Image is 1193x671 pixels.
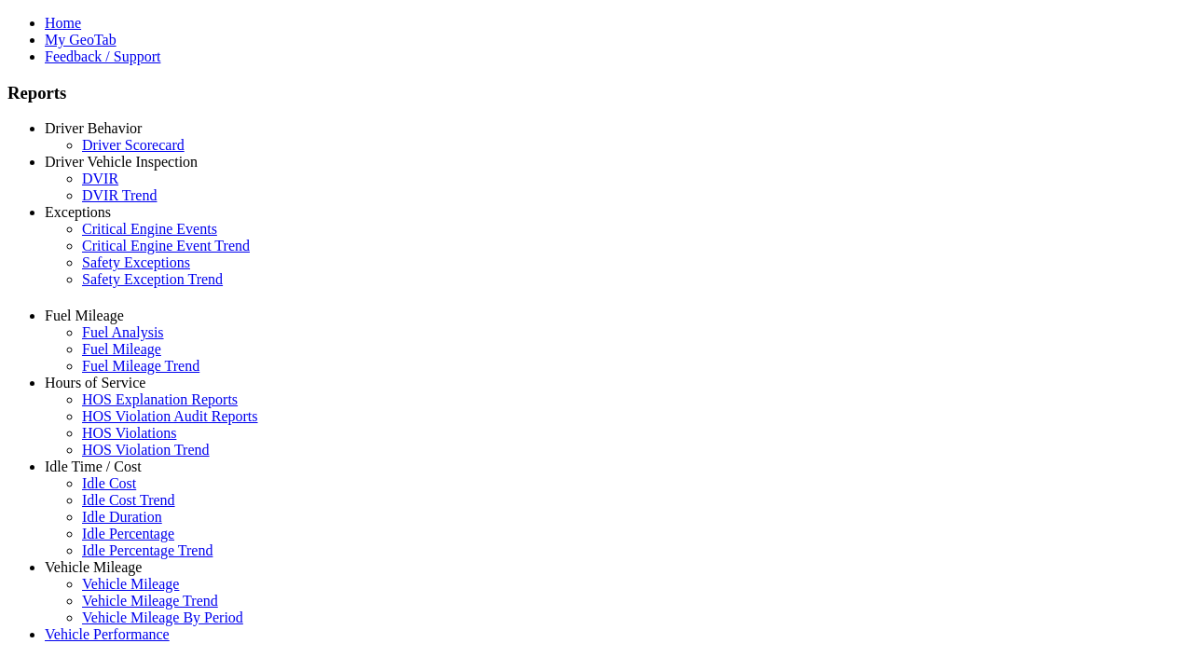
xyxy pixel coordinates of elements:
a: Idle Cost Trend [82,492,175,508]
a: HOS Violation Audit Reports [82,408,258,424]
a: Feedback / Support [45,48,160,64]
a: Driver Scorecard [82,137,185,153]
a: Idle Duration [82,509,162,525]
a: DVIR [82,171,118,186]
a: Idle Time / Cost [45,459,142,474]
a: My GeoTab [45,32,117,48]
a: HOS Violation Trend [82,442,210,458]
a: Home [45,15,81,31]
a: Vehicle Performance [45,626,170,642]
a: Fuel Mileage [82,341,161,357]
a: Safety Exception Trend [82,271,223,287]
a: DVIR Trend [82,187,157,203]
a: Driver Behavior [45,120,142,136]
a: Idle Percentage [82,526,174,541]
a: Idle Percentage Trend [82,542,213,558]
a: Vehicle Mileage By Period [82,609,243,625]
h3: Reports [7,83,1186,103]
a: Fuel Analysis [82,324,164,340]
a: Exceptions [45,204,111,220]
a: HOS Explanation Reports [82,391,238,407]
a: Fuel Mileage [45,308,124,323]
a: HOS Violations [82,425,176,441]
a: Vehicle Mileage Trend [82,593,218,609]
a: Fuel Mileage Trend [82,358,199,374]
a: Idle Cost [82,475,136,491]
a: Safety Exceptions [82,254,190,270]
a: Vehicle Mileage [45,559,142,575]
a: Critical Engine Events [82,221,217,237]
a: Driver Vehicle Inspection [45,154,198,170]
a: Vehicle Mileage [82,576,179,592]
a: Hours of Service [45,375,145,390]
a: Critical Engine Event Trend [82,238,250,253]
